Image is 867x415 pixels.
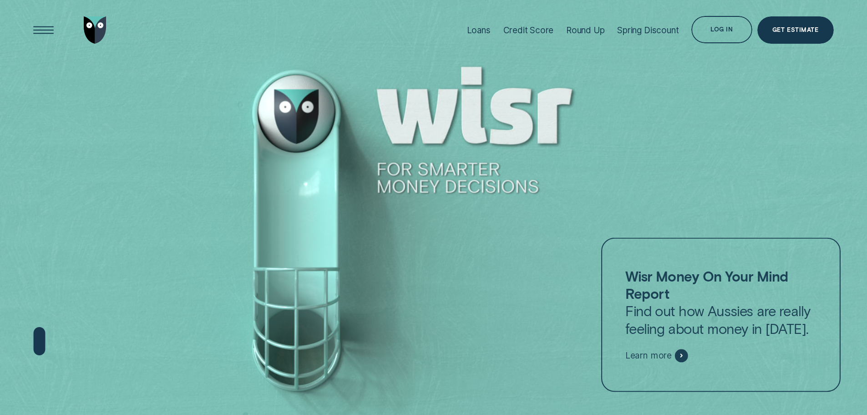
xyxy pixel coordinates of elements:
[84,16,106,44] img: Wisr
[625,267,788,302] strong: Wisr Money On Your Mind Report
[757,16,834,44] a: Get Estimate
[566,25,605,36] div: Round Up
[601,237,841,391] a: Wisr Money On Your Mind ReportFind out how Aussies are really feeling about money in [DATE].Learn...
[503,25,554,36] div: Credit Score
[617,25,679,36] div: Spring Discount
[691,16,752,43] button: Log in
[625,267,816,337] p: Find out how Aussies are really feeling about money in [DATE].
[625,350,671,361] span: Learn more
[30,16,57,44] button: Open Menu
[467,25,491,36] div: Loans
